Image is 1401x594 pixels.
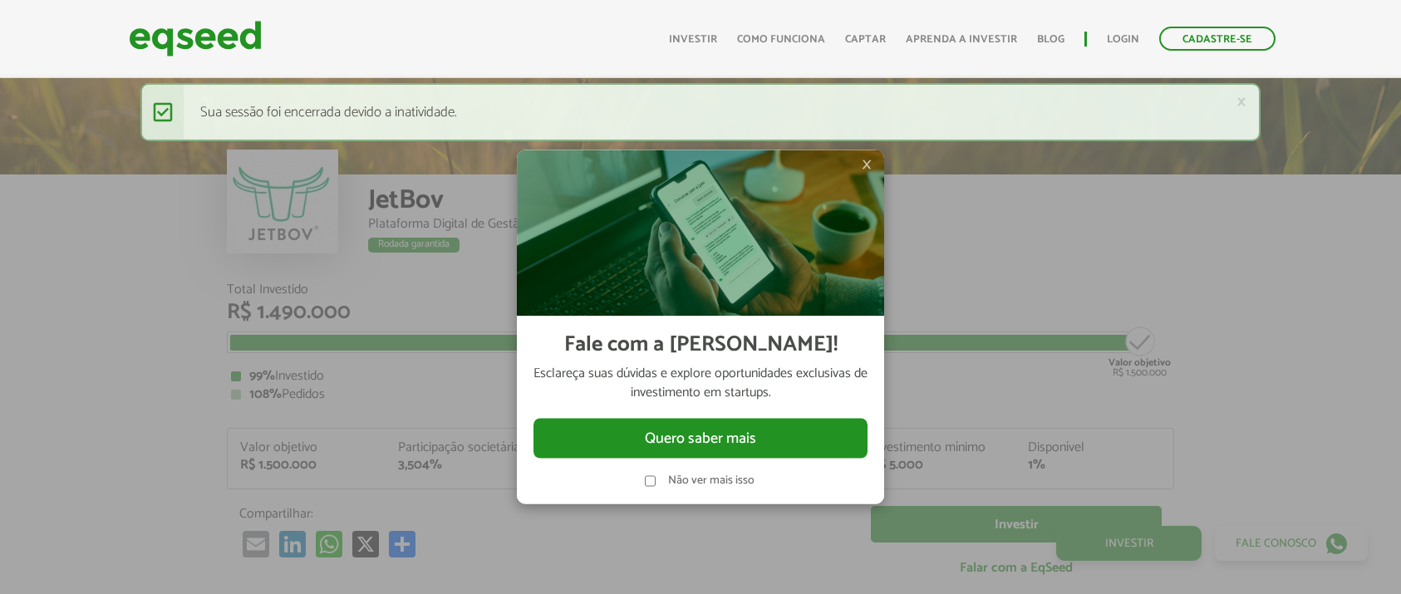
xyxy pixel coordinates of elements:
[906,34,1017,45] a: Aprenda a investir
[668,475,756,487] label: Não ver mais isso
[1107,34,1139,45] a: Login
[737,34,825,45] a: Como funciona
[533,418,868,458] button: Quero saber mais
[533,365,868,402] p: Esclareça suas dúvidas e explore oportunidades exclusivas de investimento em startups.
[517,150,884,316] img: Imagem celular
[845,34,886,45] a: Captar
[862,154,872,174] span: ×
[129,17,262,61] img: EqSeed
[1037,34,1064,45] a: Blog
[669,34,717,45] a: Investir
[1236,93,1246,110] a: ×
[564,332,838,356] h2: Fale com a [PERSON_NAME]!
[140,83,1261,141] div: Sua sessão foi encerrada devido a inatividade.
[1159,27,1276,51] a: Cadastre-se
